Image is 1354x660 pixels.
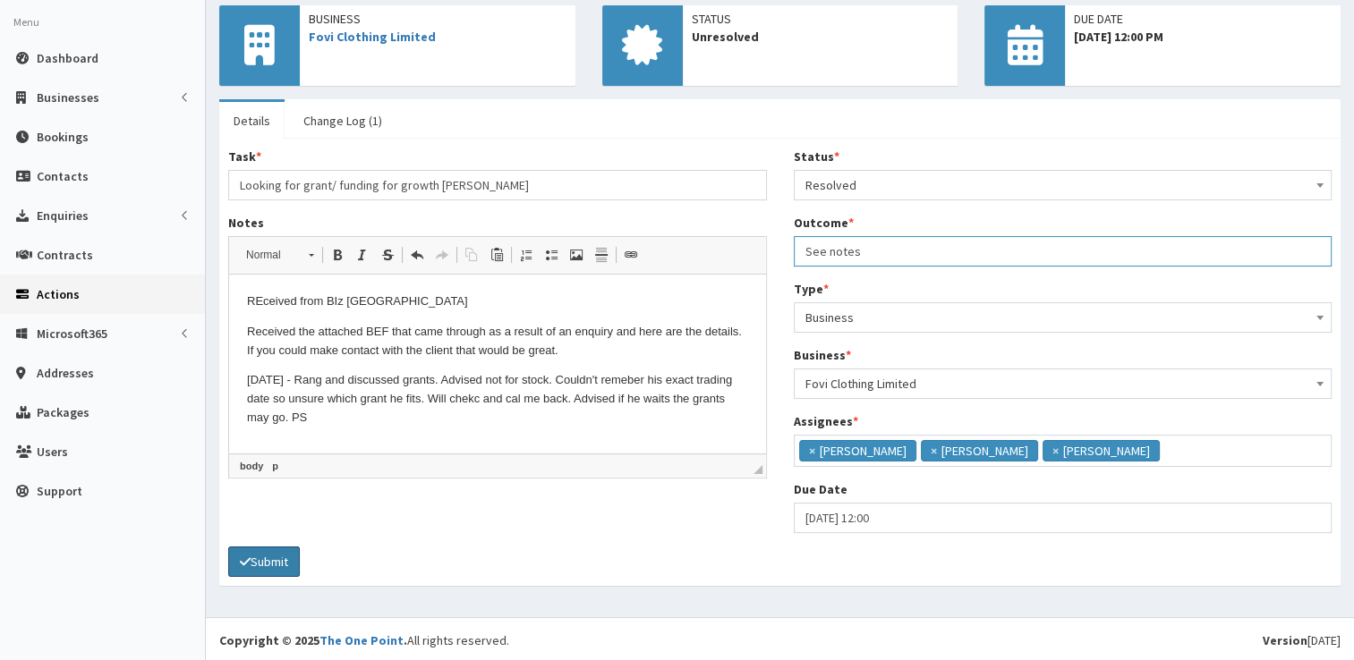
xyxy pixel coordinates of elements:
span: Microsoft365 [37,326,107,342]
li: Gina Waterhouse [921,440,1038,461]
span: Fovi Clothing Limited [794,368,1333,399]
label: Type [794,280,829,298]
button: Submit [228,546,300,577]
a: Insert/Remove Bulleted List [539,243,564,267]
a: Paste (Ctrl+V) [484,243,509,267]
li: Paul Slade [1043,440,1160,461]
span: Fovi Clothing Limited [805,371,1321,396]
a: Bold (Ctrl+B) [325,243,350,267]
span: Addresses [37,365,94,381]
a: p element [268,458,282,474]
span: Contracts [37,247,93,263]
a: Insert Horizontal Line [589,243,614,267]
span: Business [309,10,566,28]
span: Business [805,305,1321,330]
iframe: Rich Text Editor, notes [229,275,766,453]
strong: Copyright © 2025 . [219,632,407,648]
span: Status [692,10,950,28]
li: Catherine Espin [799,440,916,461]
a: Copy (Ctrl+C) [459,243,484,267]
span: Resolved [794,170,1333,200]
span: Due Date [1074,10,1332,28]
a: The One Point [319,632,404,648]
label: Due Date [794,480,847,498]
a: Italic (Ctrl+I) [350,243,375,267]
b: Version [1263,632,1307,648]
a: Link (Ctrl+L) [618,243,643,267]
a: Image [564,243,589,267]
a: Insert/Remove Numbered List [514,243,539,267]
label: Notes [228,214,264,232]
span: × [931,442,937,460]
span: Contacts [37,168,89,184]
span: Resolved [805,173,1321,198]
a: Strike Through [375,243,400,267]
span: Support [37,483,82,499]
label: Task [228,148,261,165]
span: Enquiries [37,207,89,224]
span: Normal [237,243,300,267]
label: Outcome [794,214,854,232]
span: Users [37,444,68,460]
a: Fovi Clothing Limited [309,29,436,45]
span: Actions [37,286,80,302]
span: [DATE] 12:00 PM [1074,28,1332,46]
label: Business [794,346,851,364]
span: Bookings [37,129,89,145]
label: Status [794,148,839,165]
a: Normal [236,242,323,267]
span: × [1052,442,1059,460]
a: Change Log (1) [289,102,396,140]
span: Dashboard [37,50,98,66]
div: [DATE] [1263,631,1341,649]
span: Packages [37,404,89,420]
span: Drag to resize [754,465,762,474]
a: Details [219,102,285,140]
span: Business [794,302,1333,333]
span: Businesses [37,89,99,106]
a: body element [236,458,267,474]
span: × [809,442,815,460]
a: Redo (Ctrl+Y) [430,243,455,267]
span: Unresolved [692,28,950,46]
a: Undo (Ctrl+Z) [404,243,430,267]
label: Assignees [794,412,858,430]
